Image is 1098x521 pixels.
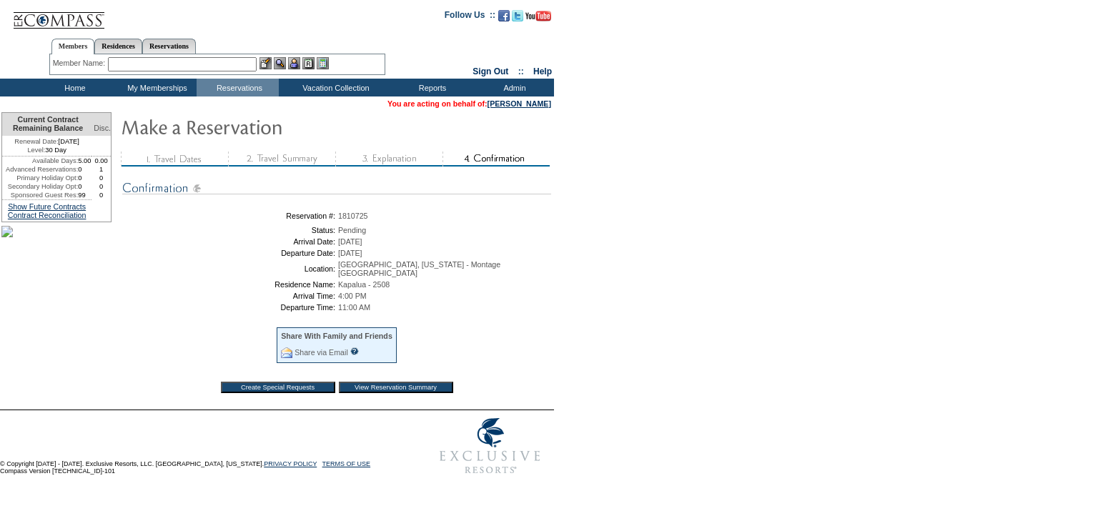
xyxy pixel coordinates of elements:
img: Exclusive Resorts [426,410,554,482]
span: Pending [338,226,366,234]
img: Shot-20-049.jpg [1,226,13,237]
td: 0 [78,174,91,182]
td: Departure Time: [125,303,335,312]
td: Vacation Collection [279,79,390,96]
a: PRIVACY POLICY [264,460,317,467]
td: 0.00 [91,157,111,165]
span: Renewal Date: [14,137,58,146]
span: 4:00 PM [338,292,367,300]
img: step4_state2.gif [442,152,550,167]
span: :: [518,66,524,76]
span: Kapalua - 2508 [338,280,390,289]
td: Arrival Time: [125,292,335,300]
a: Show Future Contracts [8,202,86,211]
td: Sponsored Guest Res: [2,191,78,199]
div: Share With Family and Friends [281,332,392,340]
td: Departure Date: [125,249,335,257]
span: [DATE] [338,237,362,246]
img: Impersonate [288,57,300,69]
a: Residences [94,39,142,54]
span: 1810725 [338,212,368,220]
img: step3_state3.gif [335,152,442,167]
td: Location: [125,260,335,277]
img: Become our fan on Facebook [498,10,510,21]
td: Reports [390,79,472,96]
img: Make Reservation [121,112,407,141]
td: Arrival Date: [125,237,335,246]
a: Members [51,39,95,54]
td: 0 [78,165,91,174]
td: Home [32,79,114,96]
img: Reservations [302,57,315,69]
td: Available Days: [2,157,78,165]
td: [DATE] [2,136,91,146]
img: Follow us on Twitter [512,10,523,21]
span: 11:00 AM [338,303,370,312]
img: Subscribe to our YouTube Channel [525,11,551,21]
td: 99 [78,191,91,199]
a: Contract Reconciliation [8,211,86,219]
td: Primary Holiday Opt: [2,174,78,182]
td: Reservations [197,79,279,96]
td: 5.00 [78,157,91,165]
img: step1_state3.gif [121,152,228,167]
td: 0 [91,174,111,182]
td: Admin [472,79,554,96]
a: Help [533,66,552,76]
a: Reservations [142,39,196,54]
img: View [274,57,286,69]
td: Follow Us :: [445,9,495,26]
a: Sign Out [473,66,508,76]
td: Secondary Holiday Opt: [2,182,78,191]
span: [GEOGRAPHIC_DATA], [US_STATE] - Montage [GEOGRAPHIC_DATA] [338,260,500,277]
td: Status: [125,226,335,234]
td: 1 [91,165,111,174]
img: b_edit.gif [259,57,272,69]
a: Share via Email [295,348,348,357]
img: step2_state3.gif [228,152,335,167]
span: Level: [27,146,45,154]
td: Advanced Reservations: [2,165,78,174]
td: Residence Name: [125,280,335,289]
td: 30 Day [2,146,91,157]
img: b_calculator.gif [317,57,329,69]
input: View Reservation Summary [339,382,453,393]
td: My Memberships [114,79,197,96]
td: Reservation #: [125,212,335,220]
span: [DATE] [338,249,362,257]
td: 0 [91,182,111,191]
a: Follow us on Twitter [512,14,523,23]
a: TERMS OF USE [322,460,371,467]
div: Member Name: [53,57,108,69]
a: [PERSON_NAME] [488,99,551,108]
span: You are acting on behalf of: [387,99,551,108]
a: Become our fan on Facebook [498,14,510,23]
td: 0 [78,182,91,191]
td: 0 [91,191,111,199]
a: Subscribe to our YouTube Channel [525,14,551,23]
td: Current Contract Remaining Balance [2,113,91,136]
input: Create Special Requests [221,382,335,393]
input: What is this? [350,347,359,355]
span: Disc. [94,124,111,132]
